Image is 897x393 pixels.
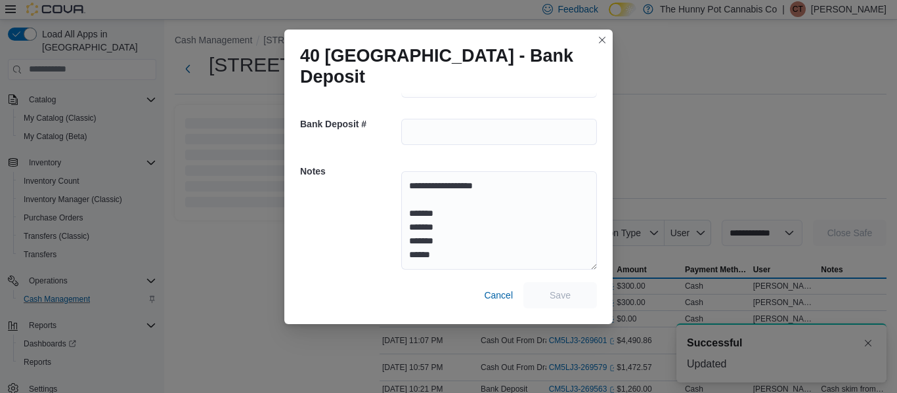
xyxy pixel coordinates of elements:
span: Cancel [484,289,513,302]
h1: 40 [GEOGRAPHIC_DATA] - Bank Deposit [300,45,586,87]
span: Save [550,289,571,302]
button: Closes this modal window [594,32,610,48]
button: Save [523,282,597,308]
h5: Notes [300,158,399,184]
button: Cancel [479,282,518,308]
h5: Bank Deposit # [300,111,399,137]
